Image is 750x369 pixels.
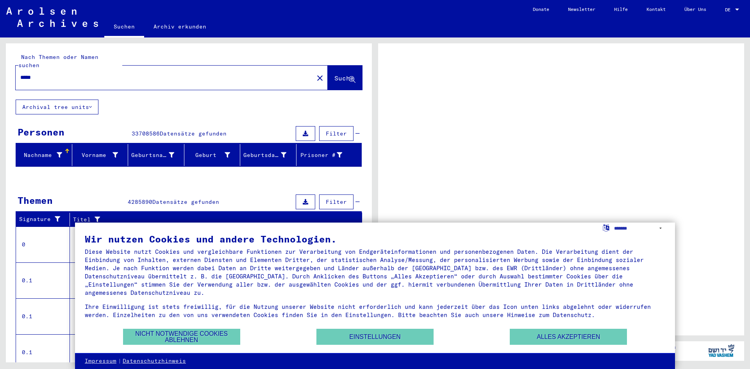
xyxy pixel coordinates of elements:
button: Alles akzeptieren [510,329,627,345]
div: Geburtsdatum [243,151,286,159]
div: Wir nutzen Cookies und andere Technologien. [85,234,665,244]
mat-icon: close [315,73,325,83]
img: Arolsen_neg.svg [6,7,98,27]
button: Suche [328,66,362,90]
td: 0.1 [16,262,70,298]
a: Datenschutzhinweis [123,357,186,365]
td: 0.1 [16,298,70,334]
div: Personen [18,125,64,139]
span: 4285890 [128,198,152,205]
div: Themen [18,193,53,207]
button: Nicht notwendige Cookies ablehnen [123,329,240,345]
a: Suchen [104,17,144,37]
div: Geburtsname [131,151,174,159]
mat-header-cell: Vorname [72,144,129,166]
button: Clear [312,70,328,86]
img: yv_logo.png [707,341,736,360]
div: Titel [73,216,346,224]
div: Signature [19,213,71,226]
a: Impressum [85,357,116,365]
span: DE [725,7,734,12]
button: Archival tree units [16,100,98,114]
div: Signature [19,215,64,223]
div: Ihre Einwilligung ist stets freiwillig, für die Nutzung unserer Website nicht erforderlich und ka... [85,303,665,319]
div: Geburtsdatum [243,149,296,161]
mat-header-cell: Geburtsname [128,144,184,166]
select: Sprache auswählen [614,223,665,234]
td: 0 [16,226,70,262]
mat-header-cell: Geburtsdatum [240,144,296,166]
button: Einstellungen [316,329,434,345]
span: Suche [334,74,354,82]
mat-header-cell: Nachname [16,144,72,166]
mat-header-cell: Prisoner # [296,144,362,166]
div: Nachname [19,151,62,159]
span: Datensätze gefunden [160,130,227,137]
button: Filter [319,194,354,209]
span: Filter [326,130,347,137]
div: Geburtsname [131,149,184,161]
span: Filter [326,198,347,205]
div: Geburt‏ [187,149,240,161]
label: Sprache auswählen [602,224,610,231]
div: Geburt‏ [187,151,230,159]
mat-header-cell: Geburt‏ [184,144,241,166]
span: 33708586 [132,130,160,137]
div: Titel [73,213,354,226]
mat-label: Nach Themen oder Namen suchen [18,53,98,69]
div: Diese Website nutzt Cookies und vergleichbare Funktionen zur Verarbeitung von Endgeräteinformatio... [85,248,665,297]
div: Vorname [75,151,118,159]
div: Prisoner # [300,149,352,161]
div: Prisoner # [300,151,343,159]
button: Filter [319,126,354,141]
span: Datensätze gefunden [152,198,219,205]
div: Nachname [19,149,72,161]
div: Vorname [75,149,128,161]
a: Archiv erkunden [144,17,216,36]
